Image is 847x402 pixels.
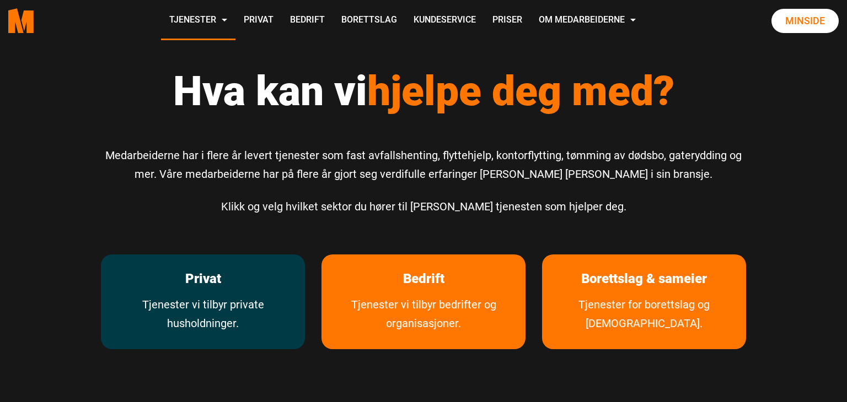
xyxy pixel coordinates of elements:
p: Medarbeiderne har i flere år levert tjenester som fast avfallshenting, flyttehjelp, kontorflyttin... [101,146,746,183]
a: Tjenester vi tilbyr private husholdninger [101,295,305,349]
a: Tjenester vi tilbyr bedrifter og organisasjoner [321,295,526,349]
a: Kundeservice [405,1,484,40]
a: Tjenester [161,1,235,40]
a: Privat [235,1,282,40]
a: Priser [484,1,530,40]
a: Minside [771,9,839,33]
p: Klikk og velg hvilket sektor du hører til [PERSON_NAME] tjenesten som hjelper deg. [101,197,746,216]
a: Om Medarbeiderne [530,1,644,40]
a: Les mer om Borettslag & sameier [565,254,723,303]
a: Borettslag [333,1,405,40]
span: hjelpe deg med? [367,67,674,115]
a: Bedrift [282,1,333,40]
a: les mer om Bedrift [387,254,461,303]
a: Tjenester for borettslag og sameier [542,295,746,349]
a: les mer om Privat [169,254,238,303]
h1: Hva kan vi [101,66,746,116]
